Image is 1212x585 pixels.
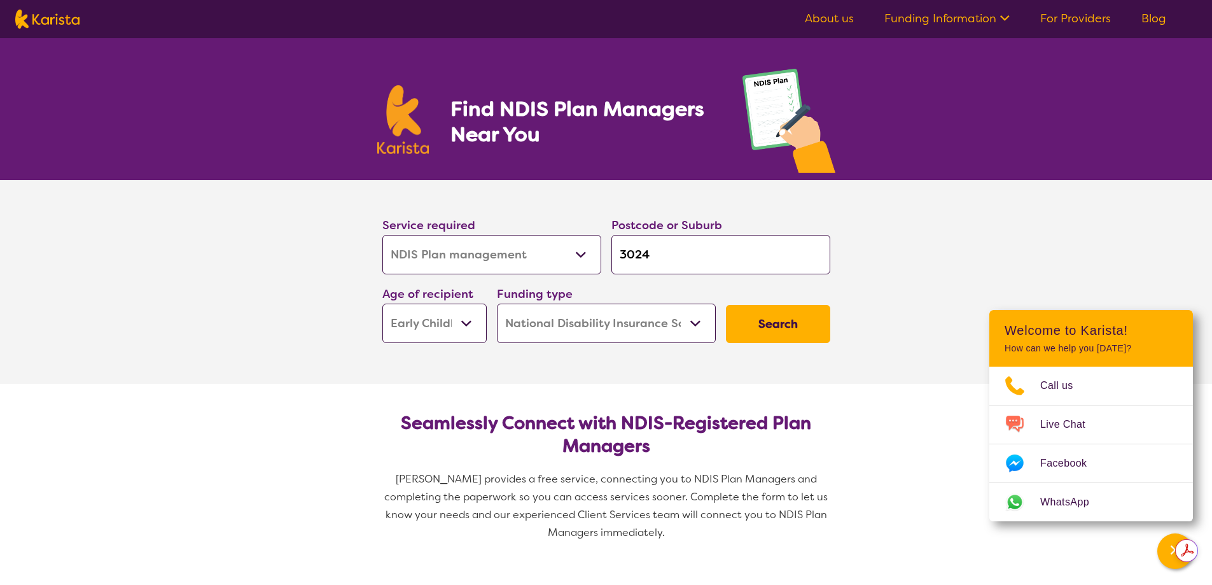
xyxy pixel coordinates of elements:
span: Live Chat [1040,415,1101,434]
span: WhatsApp [1040,493,1104,512]
p: How can we help you [DATE]? [1005,343,1178,354]
ul: Choose channel [989,367,1193,521]
img: Karista logo [377,85,429,154]
label: Funding type [497,286,573,302]
h1: Find NDIS Plan Managers Near You [450,96,716,147]
button: Channel Menu [1157,533,1193,569]
span: Facebook [1040,454,1102,473]
a: Funding Information [884,11,1010,26]
label: Postcode or Suburb [611,218,722,233]
div: Channel Menu [989,310,1193,521]
img: plan-management [742,69,835,180]
span: [PERSON_NAME] provides a free service, connecting you to NDIS Plan Managers and completing the pa... [384,472,830,539]
button: Search [726,305,830,343]
a: Web link opens in a new tab. [989,483,1193,521]
h2: Welcome to Karista! [1005,323,1178,338]
a: About us [805,11,854,26]
h2: Seamlessly Connect with NDIS-Registered Plan Managers [393,412,820,458]
span: Call us [1040,376,1089,395]
img: Karista logo [15,10,80,29]
label: Age of recipient [382,286,473,302]
input: Type [611,235,830,274]
a: For Providers [1040,11,1111,26]
label: Service required [382,218,475,233]
a: Blog [1141,11,1166,26]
